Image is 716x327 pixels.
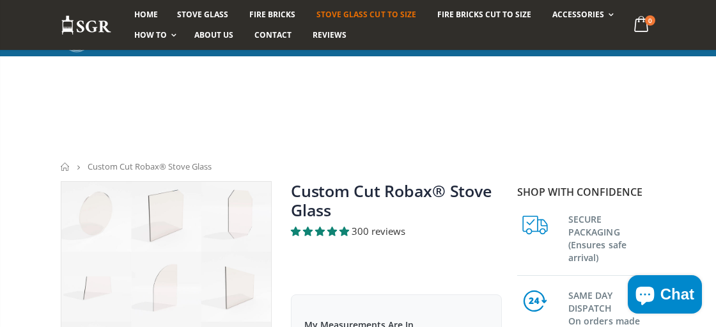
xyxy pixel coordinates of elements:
[552,9,604,20] span: Accessories
[185,25,243,45] a: About us
[624,275,706,317] inbox-online-store-chat: Shopify online store chat
[134,9,158,20] span: Home
[245,25,301,45] a: Contact
[645,15,655,26] span: 0
[428,4,541,25] a: Fire Bricks Cut To Size
[307,4,425,25] a: Stove Glass Cut To Size
[88,161,212,172] span: Custom Cut Robax® Stove Glass
[61,163,70,171] a: Home
[125,25,183,45] a: How To
[568,211,655,264] h3: SECURE PACKAGING (Ensures safe arrival)
[543,4,620,25] a: Accessories
[240,4,305,25] a: Fire Bricks
[249,9,295,20] span: Fire Bricks
[517,184,655,200] p: Shop with confidence
[167,4,238,25] a: Stove Glass
[61,15,112,36] img: Stove Glass Replacement
[437,9,531,20] span: Fire Bricks Cut To Size
[303,25,356,45] a: Reviews
[291,225,352,237] span: 4.94 stars
[134,29,167,40] span: How To
[313,29,346,40] span: Reviews
[316,9,416,20] span: Stove Glass Cut To Size
[177,9,228,20] span: Stove Glass
[629,13,655,38] a: 0
[125,4,167,25] a: Home
[254,29,292,40] span: Contact
[291,180,491,221] a: Custom Cut Robax® Stove Glass
[352,225,405,237] span: 300 reviews
[194,29,233,40] span: About us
